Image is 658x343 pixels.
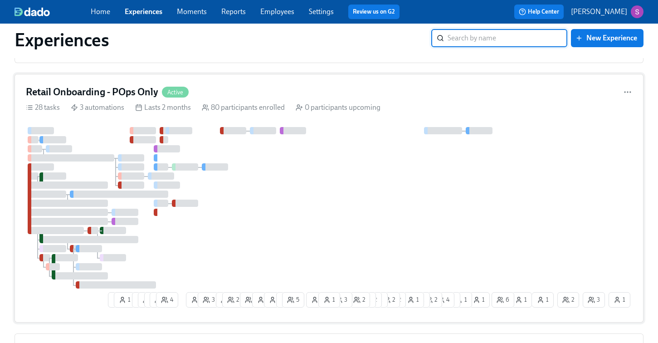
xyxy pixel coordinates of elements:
span: 2 [227,295,239,304]
button: 2 [557,292,579,308]
button: 1 [144,292,166,308]
span: 1 [281,295,293,304]
span: 1 [149,295,161,304]
button: 1 [276,292,298,308]
span: 3 [245,295,257,304]
input: Search by name [448,29,567,47]
span: 1 [269,295,281,304]
button: 6 [492,292,514,308]
div: 28 tasks [26,103,60,113]
button: 3 [240,292,262,308]
span: 1 [323,295,335,304]
span: 3 [203,295,215,304]
button: 1 [252,292,274,308]
span: New Experience [577,34,637,43]
button: 1 [609,292,630,308]
button: 2 [222,292,244,308]
button: 1 [132,292,154,308]
span: 1 [257,295,269,304]
button: Help Center [514,5,564,19]
span: Active [162,89,189,96]
button: 1 [468,292,490,308]
span: 2 [353,295,365,304]
button: 4 [432,292,454,308]
span: 1 [191,295,203,304]
button: New Experience [571,29,643,47]
button: 4 [156,292,178,308]
span: 1 [473,295,485,304]
span: 5 [287,295,299,304]
a: Retail Onboarding - POps OnlyActive28 tasks 3 automations Lasts 2 months 80 participants enrolled... [15,74,643,323]
a: Experiences [125,7,162,16]
span: 1 [455,295,467,304]
h1: Experiences [15,29,109,51]
button: 1 [510,292,532,308]
a: Employees [260,7,294,16]
span: 1 [137,295,149,304]
button: 3 [583,292,605,308]
div: 3 automations [71,103,124,113]
button: 1 [306,292,328,308]
button: Review us on G2 [348,5,400,19]
a: Moments [177,7,207,16]
button: 1 [186,292,208,308]
button: 1 [532,292,554,308]
button: 3 [198,292,220,308]
span: 4 [437,295,449,304]
span: 1 [515,295,527,304]
span: 4 [161,295,173,304]
div: 80 participants enrolled [202,103,285,113]
a: dado [15,7,91,16]
img: ACg8ocKvalk5eKiSYA0Mj5kntfYcqlTkZhBNoQiYmXyzfaV5EtRlXQ=s96-c [631,5,643,18]
button: 2 [378,292,400,308]
div: 0 participants upcoming [296,103,380,113]
a: Settings [309,7,334,16]
button: 2 [216,292,238,308]
button: [PERSON_NAME] [571,5,643,18]
span: 3 [335,295,347,304]
button: 1 [318,292,340,308]
button: 2 [420,292,442,308]
p: [PERSON_NAME] [571,7,627,17]
span: 2 [562,295,574,304]
div: Lasts 2 months [135,103,191,113]
span: 2 [383,295,395,304]
span: 6 [497,295,509,304]
span: 4 [143,295,155,304]
span: 1 [311,295,323,304]
span: 4 [155,295,167,304]
button: 1 [264,292,286,308]
span: 1 [407,295,419,304]
button: 1 [108,292,130,308]
button: 3 [330,292,352,308]
h4: Retail Onboarding - POps Only [26,85,158,99]
button: 5 [282,292,304,308]
span: Help Center [519,7,559,16]
span: 3 [588,295,600,304]
span: 1 [537,295,549,304]
button: 1 [114,292,136,308]
span: 1 [119,295,131,304]
button: 4 [150,292,172,308]
button: 1 [402,292,424,308]
img: dado [15,7,50,16]
button: 2 [348,292,370,308]
span: 2 [425,295,437,304]
button: 4 [138,292,160,308]
span: 1 [113,295,125,304]
a: Review us on G2 [353,7,395,16]
span: 2 [221,295,233,304]
span: 1 [614,295,625,304]
a: Home [91,7,110,16]
button: 1 [450,292,472,308]
a: Reports [221,7,246,16]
